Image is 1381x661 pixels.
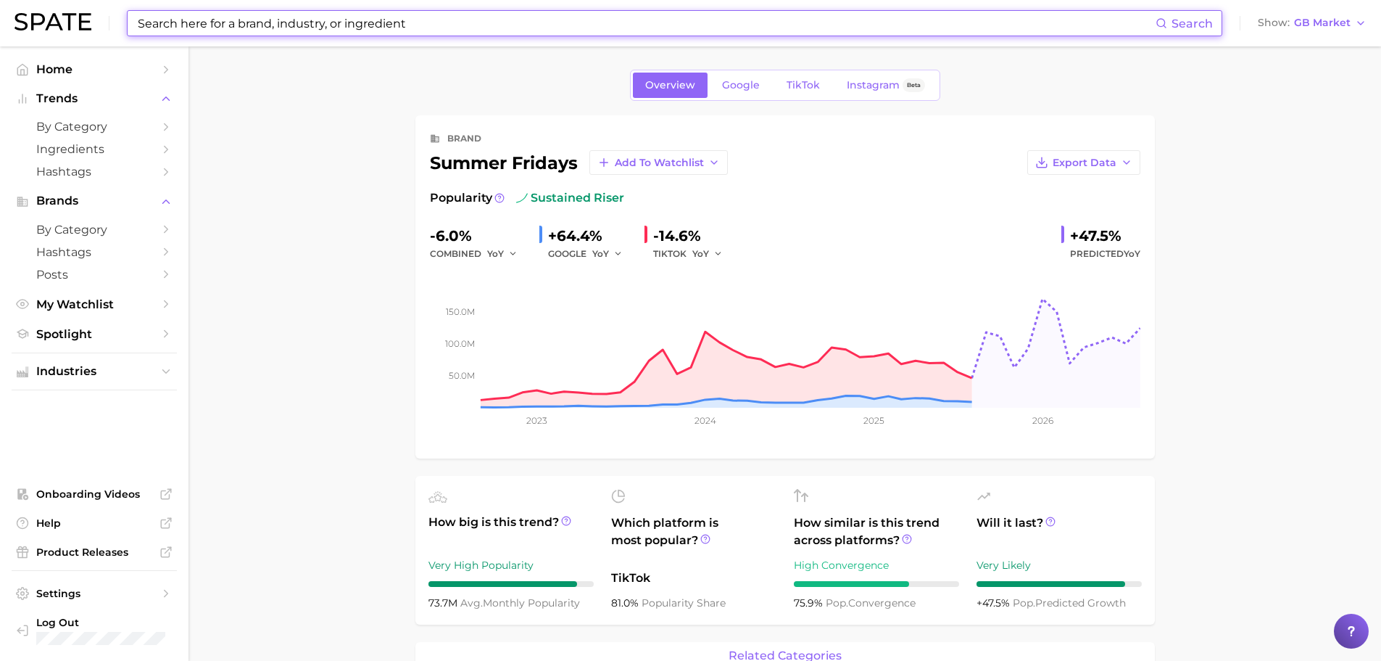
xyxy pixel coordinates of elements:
[863,415,884,426] tspan: 2025
[907,79,921,91] span: Beta
[460,596,483,609] abbr: average
[36,616,176,629] span: Log Out
[653,224,733,247] div: -14.6%
[516,192,528,204] img: sustained riser
[36,62,152,76] span: Home
[428,557,594,574] div: Very High Popularity
[794,514,959,549] span: How similar is this trend across platforms?
[36,546,152,559] span: Product Releases
[36,327,152,341] span: Spotlight
[36,587,152,600] span: Settings
[1013,596,1035,609] abbr: popularity index
[611,570,776,587] span: TikTok
[787,79,820,91] span: TikTok
[36,92,152,105] span: Trends
[794,557,959,574] div: High Convergence
[12,88,177,110] button: Trends
[12,361,177,382] button: Industries
[645,79,695,91] span: Overview
[826,596,916,609] span: convergence
[36,120,152,134] span: by Category
[36,165,152,178] span: Hashtags
[615,157,704,169] span: Add to Watchlist
[794,581,959,587] div: 7 / 10
[12,218,177,241] a: by Category
[428,596,460,609] span: 73.7m
[12,241,177,263] a: Hashtags
[692,247,709,260] span: YoY
[826,596,848,609] abbr: popularity index
[487,245,518,263] button: YoY
[1171,17,1213,30] span: Search
[430,189,492,207] span: Popularity
[428,581,594,587] div: 9 / 10
[12,138,177,160] a: Ingredients
[12,541,177,563] a: Product Releases
[1124,248,1140,259] span: YoY
[447,130,481,147] div: brand
[12,115,177,138] a: by Category
[12,263,177,286] a: Posts
[834,73,937,98] a: InstagramBeta
[12,323,177,345] a: Spotlight
[722,79,760,91] span: Google
[692,245,723,263] button: YoY
[1013,596,1126,609] span: predicted growth
[36,194,152,208] span: Brands
[976,557,1142,574] div: Very Likely
[36,268,152,282] span: Posts
[430,224,528,247] div: -6.0%
[548,224,633,247] div: +64.4%
[1254,14,1370,33] button: ShowGB Market
[12,293,177,316] a: My Watchlist
[516,189,624,207] span: sustained riser
[1294,19,1351,27] span: GB Market
[1053,157,1116,169] span: Export Data
[460,596,580,609] span: monthly popularity
[12,512,177,534] a: Help
[430,150,728,175] div: summer fridays
[592,245,623,263] button: YoY
[642,596,726,609] span: popularity share
[12,160,177,183] a: Hashtags
[710,73,772,98] a: Google
[14,13,91,30] img: SPATE
[774,73,832,98] a: TikTok
[1070,224,1140,247] div: +47.5%
[36,517,152,530] span: Help
[589,150,728,175] button: Add to Watchlist
[611,596,642,609] span: 81.0%
[976,596,1013,609] span: +47.5%
[36,142,152,156] span: Ingredients
[548,245,633,263] div: GOOGLE
[1032,415,1053,426] tspan: 2026
[847,79,900,91] span: Instagram
[1070,245,1140,263] span: Predicted
[12,58,177,81] a: Home
[430,245,528,263] div: combined
[633,73,708,98] a: Overview
[36,297,152,311] span: My Watchlist
[694,415,716,426] tspan: 2024
[36,245,152,259] span: Hashtags
[428,514,594,549] span: How big is this trend?
[592,247,609,260] span: YoY
[12,612,177,649] a: Log out. Currently logged in with e-mail jenna.rody@group-ibg.com.
[1027,150,1140,175] button: Export Data
[136,11,1156,36] input: Search here for a brand, industry, or ingredient
[12,190,177,212] button: Brands
[36,488,152,501] span: Onboarding Videos
[36,223,152,237] span: by Category
[653,245,733,263] div: TIKTOK
[36,365,152,378] span: Industries
[12,483,177,505] a: Onboarding Videos
[794,596,826,609] span: 75.9%
[487,247,504,260] span: YoY
[976,581,1142,587] div: 9 / 10
[12,583,177,604] a: Settings
[976,514,1142,549] span: Will it last?
[526,415,547,426] tspan: 2023
[611,514,776,562] span: Which platform is most popular?
[1258,19,1290,27] span: Show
